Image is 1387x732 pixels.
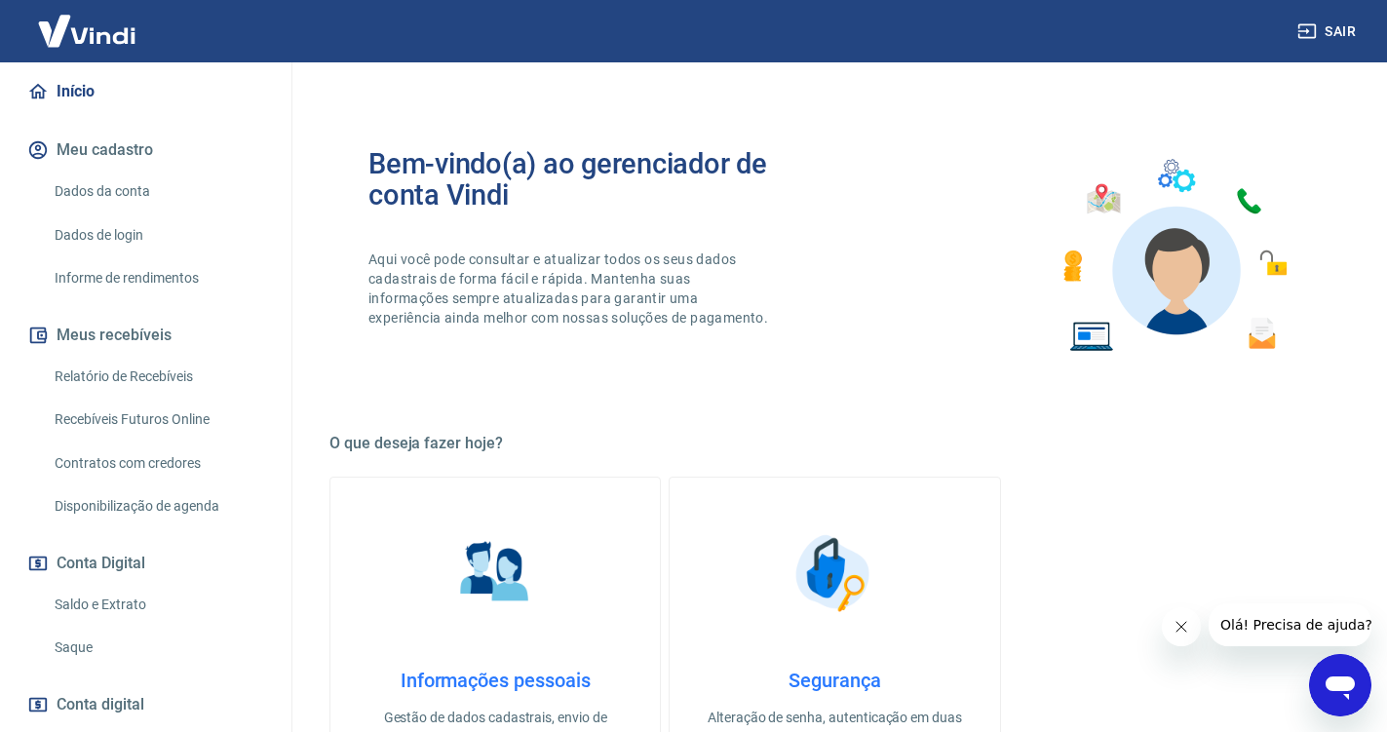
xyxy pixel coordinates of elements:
[47,215,268,255] a: Dados de login
[1209,603,1371,646] iframe: Mensagem da empresa
[47,400,268,440] a: Recebíveis Futuros Online
[23,1,150,60] img: Vindi
[1162,607,1201,646] iframe: Fechar mensagem
[47,628,268,668] a: Saque
[23,129,268,172] button: Meu cadastro
[368,250,772,327] p: Aqui você pode consultar e atualizar todos os seus dados cadastrais de forma fácil e rápida. Mant...
[12,14,164,29] span: Olá! Precisa de ajuda?
[47,172,268,212] a: Dados da conta
[329,434,1340,453] h5: O que deseja fazer hoje?
[23,314,268,357] button: Meus recebíveis
[368,148,835,211] h2: Bem-vindo(a) ao gerenciador de conta Vindi
[701,669,968,692] h4: Segurança
[47,486,268,526] a: Disponibilização de agenda
[47,443,268,483] a: Contratos com credores
[1293,14,1364,50] button: Sair
[23,683,268,726] a: Conta digital
[47,585,268,625] a: Saldo e Extrato
[786,524,883,622] img: Segurança
[57,691,144,718] span: Conta digital
[1309,654,1371,716] iframe: Botão para abrir a janela de mensagens
[446,524,544,622] img: Informações pessoais
[362,669,629,692] h4: Informações pessoais
[47,357,268,397] a: Relatório de Recebíveis
[47,258,268,298] a: Informe de rendimentos
[23,70,268,113] a: Início
[1046,148,1301,364] img: Imagem de um avatar masculino com diversos icones exemplificando as funcionalidades do gerenciado...
[23,542,268,585] button: Conta Digital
